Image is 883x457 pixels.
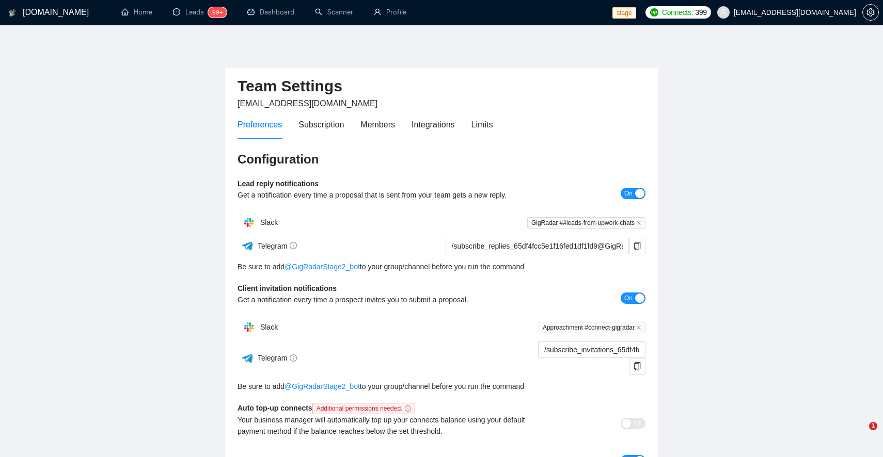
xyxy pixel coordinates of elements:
sup: 99+ [208,7,227,18]
a: searchScanner [315,8,353,17]
div: Integrations [412,118,455,131]
span: close [636,220,641,225]
span: Connects: [662,7,693,18]
img: ww3wtPAAAAAElFTkSuQmCC [241,352,254,365]
div: Be sure to add to your group/channel before you run the command [238,381,645,392]
img: ww3wtPAAAAAElFTkSuQmCC [241,239,254,252]
img: upwork-logo.png [650,8,658,17]
a: @GigRadarStage2_bot [285,381,360,392]
a: setting [862,8,879,17]
span: Off [634,418,642,429]
span: On [624,292,633,304]
span: copy [629,242,645,250]
span: [EMAIL_ADDRESS][DOMAIN_NAME] [238,99,377,108]
span: 399 [695,7,706,18]
span: setting [863,8,878,17]
span: info-circle [290,354,297,362]
span: Slack [260,323,278,331]
span: info-circle [405,405,411,412]
div: Limits [471,118,493,131]
div: Preferences [238,118,282,131]
button: copy [629,358,645,374]
span: info-circle [290,242,297,249]
iframe: Intercom live chat [848,422,873,447]
a: dashboardDashboard [247,8,294,17]
div: Get a notification every time a proposal that is sent from your team gets a new reply. [238,189,544,201]
button: setting [862,4,879,21]
span: Additional permissions needed. [312,403,416,414]
a: @GigRadarStage2_bot [285,261,360,272]
div: Members [360,118,395,131]
div: Be sure to add to your group/channel before you run the command [238,261,645,272]
span: Approachment #connect-gigradar [539,322,645,333]
span: 1 [869,422,877,430]
h3: Configuration [238,151,645,168]
b: Auto top-up connects [238,404,419,412]
span: GigRadar ##leads-from-upwork-chats [527,217,645,228]
div: Your business manager will automatically top up your connects balance using your default payment ... [238,414,544,437]
div: Subscription [298,118,344,131]
img: hpQkSZIkSZIkSZIkSZIkSZIkSZIkSZIkSZIkSZIkSZIkSZIkSZIkSZIkSZIkSZIkSZIkSZIkSZIkSZIkSZIkSZIkSZIkSZIkS... [239,212,259,233]
a: userProfile [374,8,406,17]
b: Client invitation notifications [238,284,337,292]
span: user [720,9,727,16]
span: Telegram [258,242,297,250]
span: Telegram [258,354,297,362]
span: close [636,325,641,330]
b: Lead reply notifications [238,179,319,188]
span: stage [612,7,636,19]
span: Slack [260,218,278,226]
img: logo [9,5,16,21]
button: copy [629,238,645,254]
h2: Team Settings [238,76,645,97]
div: Get a notification every time a prospect invites you to submit a proposal. [238,294,544,305]
a: homeHome [121,8,152,17]
span: copy [629,362,645,370]
img: hpQkSZIkSZIkSZIkSZIkSZIkSZIkSZIkSZIkSZIkSZIkSZIkSZIkSZIkSZIkSZIkSZIkSZIkSZIkSZIkSZIkSZIkSZIkSZIkS... [239,317,259,337]
a: messageLeads99+ [173,8,227,17]
span: On [624,188,633,199]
